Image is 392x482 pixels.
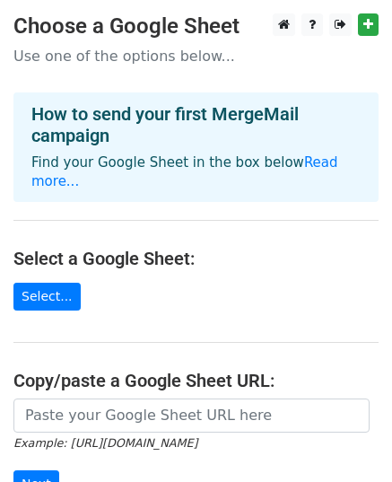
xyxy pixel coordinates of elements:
h3: Choose a Google Sheet [13,13,379,39]
a: Select... [13,283,81,311]
h4: Copy/paste a Google Sheet URL: [13,370,379,391]
a: Read more... [31,154,338,189]
p: Use one of the options below... [13,47,379,66]
h4: Select a Google Sheet: [13,248,379,269]
small: Example: [URL][DOMAIN_NAME] [13,436,197,450]
h4: How to send your first MergeMail campaign [31,103,361,146]
input: Paste your Google Sheet URL here [13,399,370,433]
p: Find your Google Sheet in the box below [31,153,361,191]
